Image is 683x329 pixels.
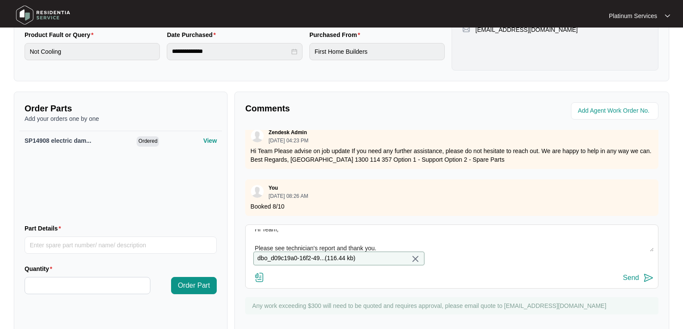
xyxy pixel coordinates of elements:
[268,138,308,143] p: [DATE] 04:23 PM
[172,47,289,56] input: Date Purchased
[268,129,307,136] p: Zendesk Admin
[13,2,73,28] img: residentia service logo
[257,254,355,263] p: dbo_d09c19a0-16f2-49... ( 116.44 kb )
[254,272,265,283] img: file-attachment-doc.svg
[268,184,278,191] p: You
[623,272,654,284] button: Send
[25,277,150,294] input: Quantity
[203,136,217,145] p: View
[245,102,446,114] p: Comments
[250,229,654,252] textarea: Hi Team, Please see technician's report and thank you.
[250,147,653,164] p: Hi Team Please advise on job update If you need any further assistance, please do not hesitate to...
[25,264,56,273] label: Quantity
[178,280,210,291] span: Order Part
[623,274,639,282] div: Send
[25,224,65,233] label: Part Details
[25,137,91,144] span: SP14908 electric dam...
[171,277,217,294] button: Order Part
[578,106,653,116] input: Add Agent Work Order No.
[475,25,577,34] p: [EMAIL_ADDRESS][DOMAIN_NAME]
[609,12,657,20] p: Platinum Services
[25,31,97,39] label: Product Fault or Query
[25,237,217,254] input: Part Details
[25,43,160,60] input: Product Fault or Query
[137,136,159,147] span: Ordered
[251,129,264,142] img: user.svg
[309,31,364,39] label: Purchased From
[268,194,308,199] p: [DATE] 08:26 AM
[25,102,217,114] p: Order Parts
[25,114,217,123] p: Add your orders one by one
[251,185,264,198] img: user.svg
[252,301,654,310] p: Any work exceeding $300 will need to be quoted and requires approval, please email quote to [EMAI...
[309,43,445,60] input: Purchased From
[643,273,654,283] img: send-icon.svg
[665,14,670,18] img: dropdown arrow
[167,31,219,39] label: Date Purchased
[250,202,653,211] p: Booked 8/10
[410,254,421,264] img: close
